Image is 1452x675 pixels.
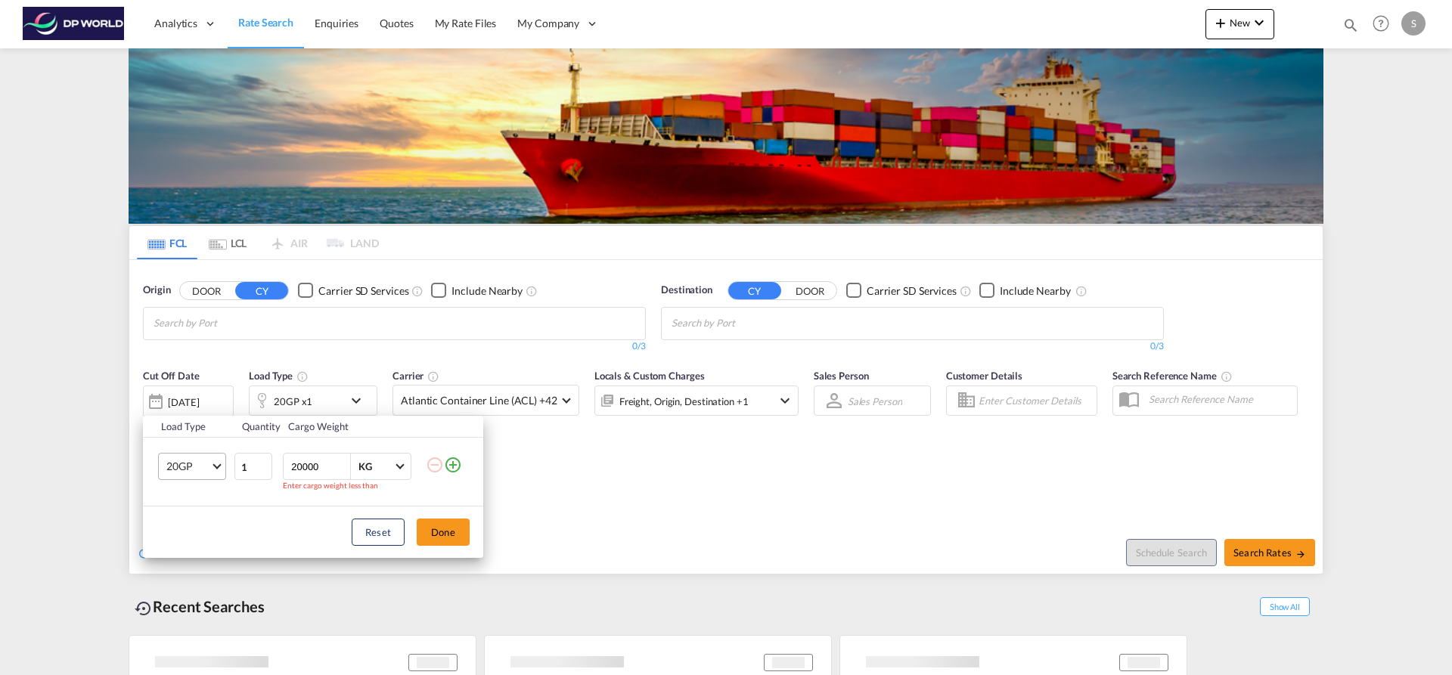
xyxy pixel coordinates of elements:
md-icon: icon-minus-circle-outline [426,456,444,474]
th: Quantity [233,416,280,438]
div: Cargo Weight [288,420,417,433]
div: Enter cargo weight less than [283,480,422,491]
div: KG [358,460,372,472]
th: Load Type [143,416,233,438]
input: Qty [234,453,272,480]
md-select: Choose [158,453,226,480]
md-icon: icon-plus-circle-outline [444,456,462,474]
input: Enter Weight [290,454,350,479]
button: Reset [352,519,405,546]
button: Done [417,519,470,546]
